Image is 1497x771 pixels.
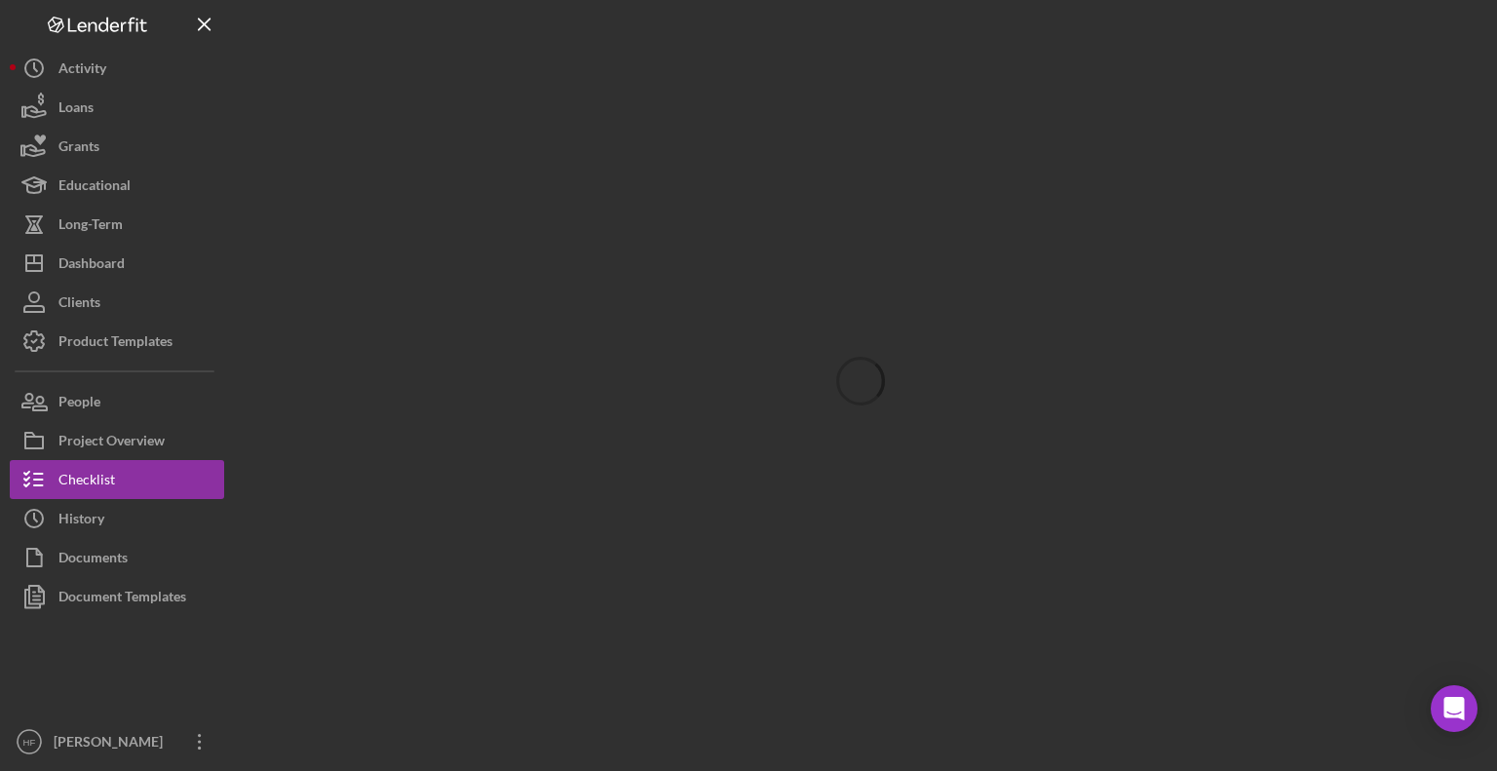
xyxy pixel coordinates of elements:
[58,127,99,171] div: Grants
[10,460,224,499] button: Checklist
[58,577,186,621] div: Document Templates
[10,244,224,283] button: Dashboard
[10,538,224,577] button: Documents
[10,577,224,616] button: Document Templates
[10,499,224,538] button: History
[58,421,165,465] div: Project Overview
[58,166,131,210] div: Educational
[58,322,173,366] div: Product Templates
[58,538,128,582] div: Documents
[58,499,104,543] div: History
[58,88,94,132] div: Loans
[10,166,224,205] button: Educational
[58,205,123,249] div: Long-Term
[23,737,36,748] text: HF
[58,460,115,504] div: Checklist
[10,322,224,361] button: Product Templates
[58,49,106,93] div: Activity
[10,283,224,322] button: Clients
[10,382,224,421] button: People
[49,722,175,766] div: [PERSON_NAME]
[10,205,224,244] button: Long-Term
[10,421,224,460] button: Project Overview
[10,722,224,761] button: HF[PERSON_NAME]
[58,382,100,426] div: People
[10,49,224,88] button: Activity
[1431,685,1478,732] div: Open Intercom Messenger
[10,127,224,166] button: Grants
[58,244,125,288] div: Dashboard
[10,88,224,127] button: Loans
[58,283,100,327] div: Clients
